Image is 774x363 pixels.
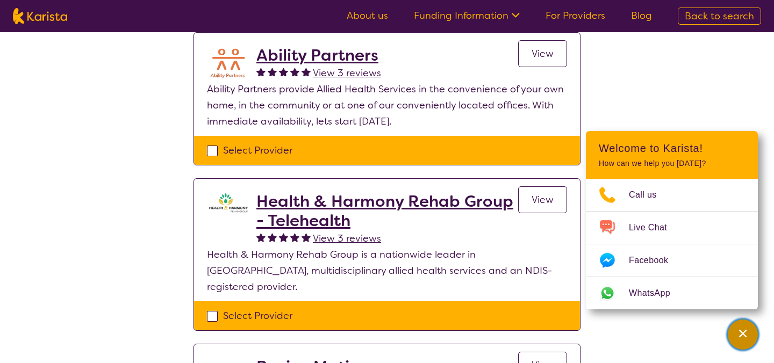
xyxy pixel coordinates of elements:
[207,46,250,81] img: aifiudtej7r2k9aaecox.png
[586,179,758,309] ul: Choose channel
[629,220,680,236] span: Live Chat
[313,65,381,81] a: View 3 reviews
[313,232,381,245] span: View 3 reviews
[207,246,567,295] p: Health & Harmony Rehab Group is a nationwide leader in [GEOGRAPHIC_DATA], multidisciplinary allie...
[685,10,754,23] span: Back to search
[256,46,381,65] a: Ability Partners
[256,192,518,230] a: Health & Harmony Rehab Group - Telehealth
[302,67,311,76] img: fullstar
[290,233,299,242] img: fullstar
[347,9,388,22] a: About us
[313,67,381,79] span: View 3 reviews
[532,47,554,60] span: View
[256,67,266,76] img: fullstar
[207,192,250,213] img: ztak9tblhgtrn1fit8ap.png
[13,8,67,24] img: Karista logo
[279,233,288,242] img: fullstar
[532,193,554,206] span: View
[586,131,758,309] div: Channel Menu
[518,40,567,67] a: View
[279,67,288,76] img: fullstar
[586,277,758,309] a: Web link opens in a new tab.
[414,9,520,22] a: Funding Information
[629,285,683,301] span: WhatsApp
[678,8,761,25] a: Back to search
[518,186,567,213] a: View
[631,9,652,22] a: Blog
[268,233,277,242] img: fullstar
[599,142,745,155] h2: Welcome to Karista!
[290,67,299,76] img: fullstar
[629,252,681,268] span: Facebook
[599,159,745,168] p: How can we help you [DATE]?
[302,233,311,242] img: fullstar
[728,320,758,350] button: Channel Menu
[207,81,567,129] p: Ability Partners provide Allied Health Services in the convenience of your own home, in the commu...
[313,230,381,246] a: View 3 reviews
[546,9,605,22] a: For Providers
[268,67,277,76] img: fullstar
[629,187,670,203] span: Call us
[256,233,266,242] img: fullstar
